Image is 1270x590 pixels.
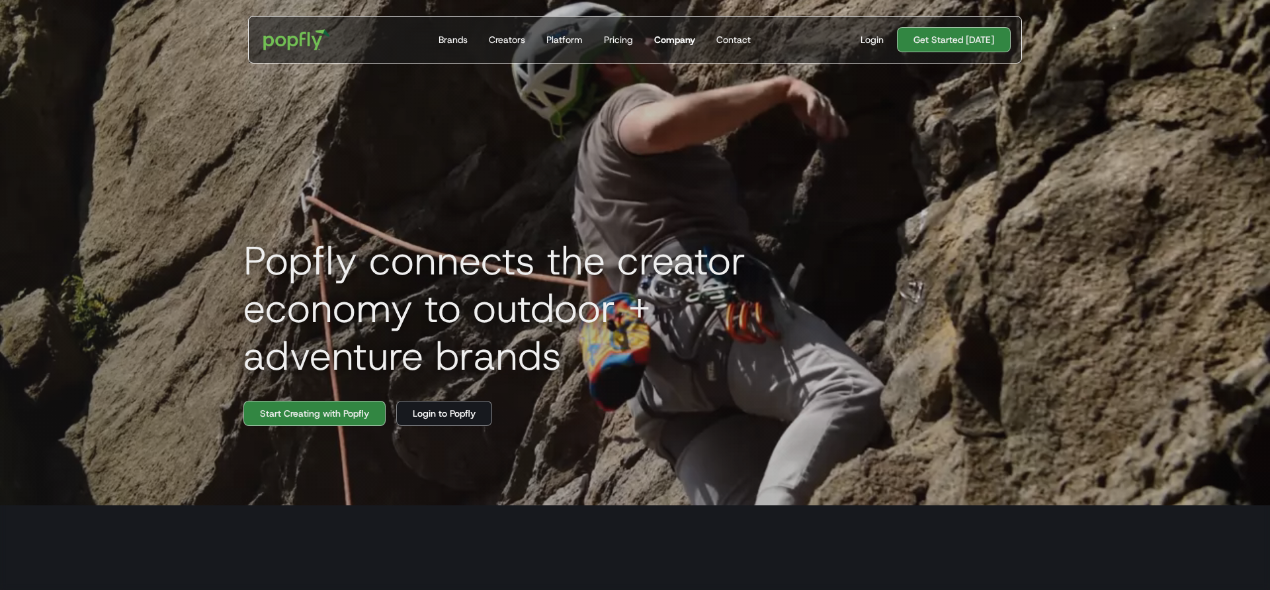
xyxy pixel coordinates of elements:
[599,17,638,63] a: Pricing
[433,17,473,63] a: Brands
[439,33,468,46] div: Brands
[897,27,1011,52] a: Get Started [DATE]
[233,237,828,380] h1: Popfly connects the creator economy to outdoor + adventure brands
[243,401,386,426] a: Start Creating with Popfly
[716,33,751,46] div: Contact
[541,17,588,63] a: Platform
[861,33,884,46] div: Login
[855,33,889,46] a: Login
[396,401,492,426] a: Login to Popfly
[489,33,525,46] div: Creators
[254,20,339,60] a: home
[649,17,700,63] a: Company
[711,17,756,63] a: Contact
[546,33,583,46] div: Platform
[654,33,695,46] div: Company
[484,17,530,63] a: Creators
[604,33,633,46] div: Pricing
